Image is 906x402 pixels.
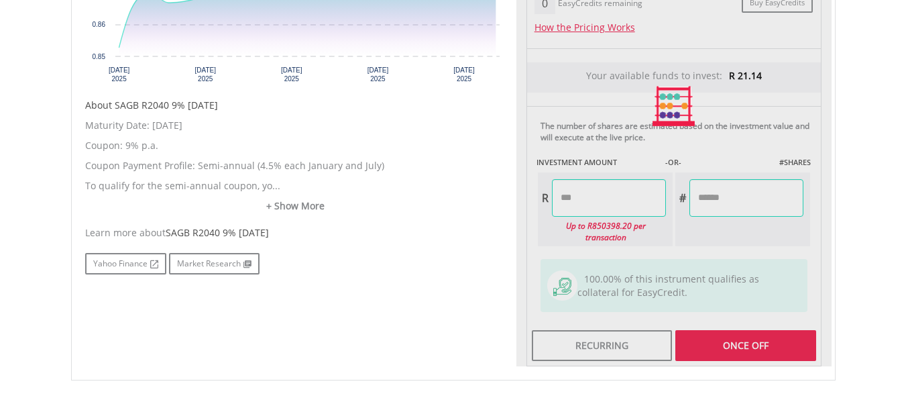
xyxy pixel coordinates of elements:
[194,66,216,83] text: [DATE] 2025
[166,226,269,239] span: SAGB R2040 9% [DATE]
[169,253,260,274] a: Market Research
[367,66,388,83] text: [DATE] 2025
[453,66,475,83] text: [DATE] 2025
[85,119,506,132] p: Maturity Date: [DATE]
[92,53,105,60] text: 0.85
[281,66,302,83] text: [DATE] 2025
[108,66,129,83] text: [DATE] 2025
[85,199,506,213] a: + Show More
[85,226,506,240] div: Learn more about
[85,99,506,112] h5: About SAGB R2040 9% [DATE]
[85,179,506,193] p: To qualify for the semi-annual coupon, yo...
[85,139,506,152] p: Coupon: 9% p.a.
[85,159,506,172] p: Coupon Payment Profile: Semi-annual (4.5% each January and July)
[85,253,166,274] a: Yahoo Finance
[92,21,105,28] text: 0.86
